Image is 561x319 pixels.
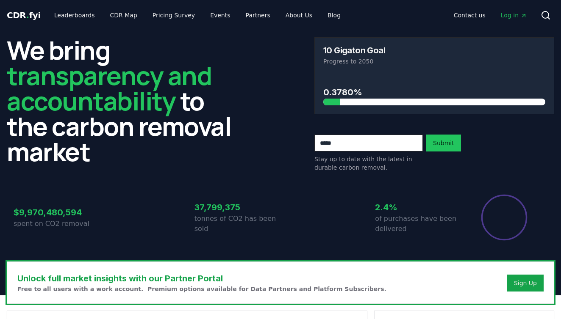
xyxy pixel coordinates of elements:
[14,219,100,229] p: spent on CO2 removal
[7,10,41,20] span: CDR fyi
[507,275,544,291] button: Sign Up
[321,8,347,23] a: Blog
[447,8,534,23] nav: Main
[323,57,545,66] p: Progress to 2050
[203,8,237,23] a: Events
[375,201,461,214] h3: 2.4%
[146,8,202,23] a: Pricing Survey
[7,37,247,164] h2: We bring to the carbon removal market
[480,194,528,241] div: Percentage of sales delivered
[426,135,461,151] button: Submit
[26,10,29,20] span: .
[501,11,527,19] span: Log in
[194,214,280,234] p: tonnes of CO2 has been sold
[314,155,423,172] p: Stay up to date with the latest in durable carbon removal.
[47,8,102,23] a: Leaderboards
[239,8,277,23] a: Partners
[194,201,280,214] h3: 37,799,375
[14,206,100,219] h3: $9,970,480,594
[47,8,347,23] nav: Main
[323,86,545,99] h3: 0.3780%
[447,8,492,23] a: Contact us
[17,285,386,293] p: Free to all users with a work account. Premium options available for Data Partners and Platform S...
[323,46,385,55] h3: 10 Gigaton Goal
[279,8,319,23] a: About Us
[17,272,386,285] h3: Unlock full market insights with our Partner Portal
[375,214,461,234] p: of purchases have been delivered
[514,279,537,287] a: Sign Up
[7,58,211,118] span: transparency and accountability
[494,8,534,23] a: Log in
[103,8,144,23] a: CDR Map
[7,9,41,21] a: CDR.fyi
